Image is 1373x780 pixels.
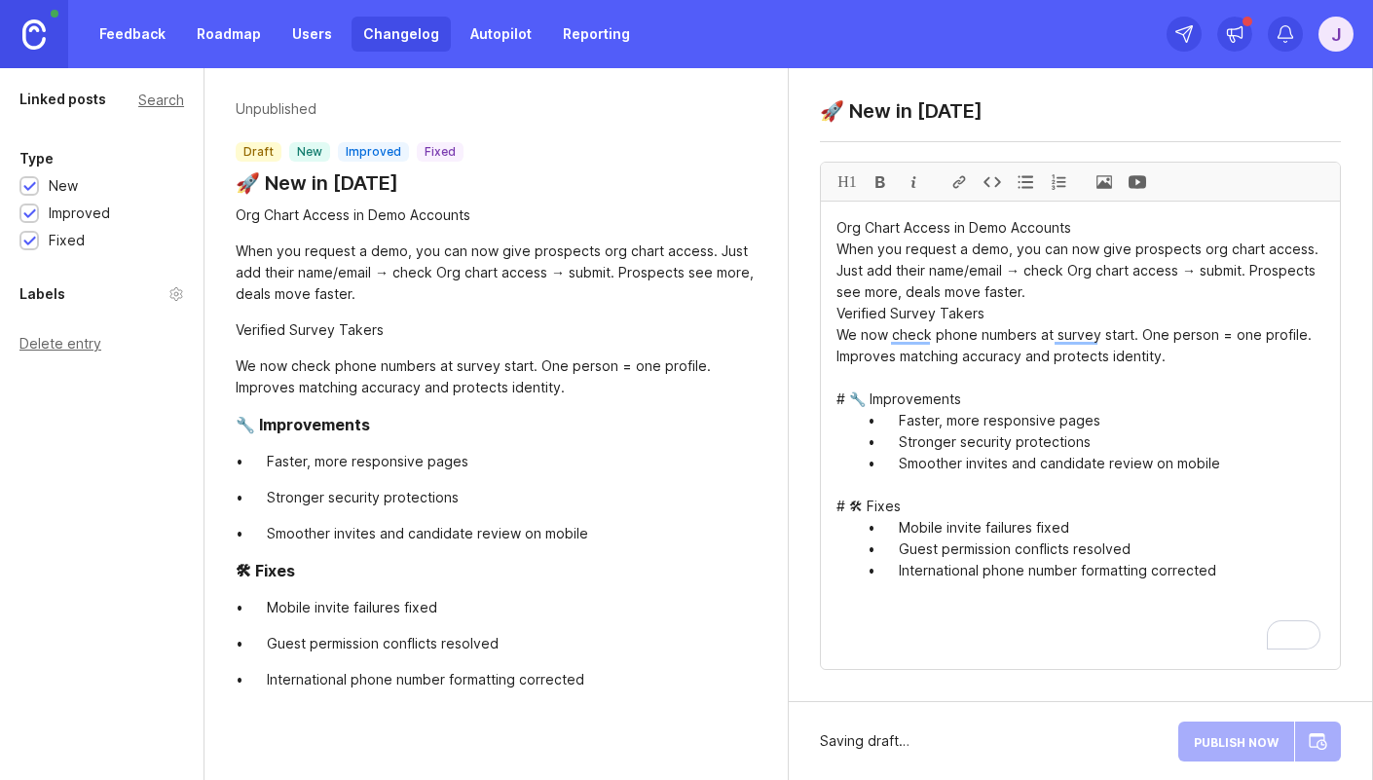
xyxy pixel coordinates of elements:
a: 🚀 New in [DATE] [236,169,464,197]
div: Search [138,94,184,105]
p: new [297,144,322,160]
div: 🔧 Improvements [236,413,370,436]
div: Linked posts [19,88,106,111]
div: Improved [49,203,110,224]
a: Reporting [551,17,642,52]
a: Feedback [88,17,177,52]
div: 🛠 Fixes [236,559,295,582]
div: Labels [19,282,65,306]
button: J [1318,17,1354,52]
p: fixed [425,144,456,160]
div: H1 [831,163,864,201]
div: Verified Survey Takers [236,319,757,341]
div: New [49,175,78,197]
p: improved [346,144,401,160]
a: Changelog [352,17,451,52]
div: Delete entry [19,337,184,351]
textarea: To enrich screen reader interactions, please activate Accessibility in Grammarly extension settings [821,202,1340,669]
div: • Guest permission conflicts resolved [236,633,757,654]
a: Autopilot [459,17,543,52]
div: We now check phone numbers at survey start. One person = one profile. Improves matching accuracy ... [236,355,757,398]
div: When you request a demo, you can now give prospects org chart access. Just add their name/email →... [236,241,757,305]
img: Canny Home [22,19,46,50]
p: Unpublished [236,99,464,119]
div: • Faster, more responsive pages [236,451,757,472]
div: • Mobile invite failures fixed [236,597,757,618]
div: Type [19,147,54,170]
div: • International phone number formatting corrected [236,669,757,690]
p: draft [243,144,274,160]
div: • Stronger security protections [236,487,757,508]
textarea: 🚀 New in [DATE] [820,99,1341,123]
div: Saving draft… [820,730,909,752]
div: Org Chart Access in Demo Accounts [236,204,757,226]
a: Roadmap [185,17,273,52]
div: Fixed [49,230,85,251]
div: • Smoother invites and candidate review on mobile [236,523,757,544]
a: Users [280,17,344,52]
